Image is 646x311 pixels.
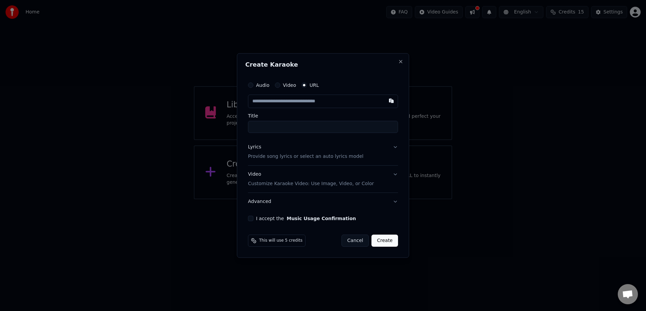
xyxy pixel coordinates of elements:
button: LyricsProvide song lyrics or select an auto lyrics model [248,138,398,165]
button: Cancel [342,235,369,247]
label: Title [248,113,398,118]
button: Create [371,235,398,247]
div: Lyrics [248,144,261,150]
label: Video [283,83,296,88]
span: This will use 5 credits [259,238,302,243]
label: Audio [256,83,270,88]
h2: Create Karaoke [245,62,401,68]
button: I accept the [287,216,356,221]
p: Provide song lyrics or select an auto lyrics model [248,153,363,160]
label: I accept the [256,216,356,221]
div: Video [248,171,374,187]
button: VideoCustomize Karaoke Video: Use Image, Video, or Color [248,166,398,193]
p: Customize Karaoke Video: Use Image, Video, or Color [248,180,374,187]
button: Advanced [248,193,398,210]
label: URL [310,83,319,88]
